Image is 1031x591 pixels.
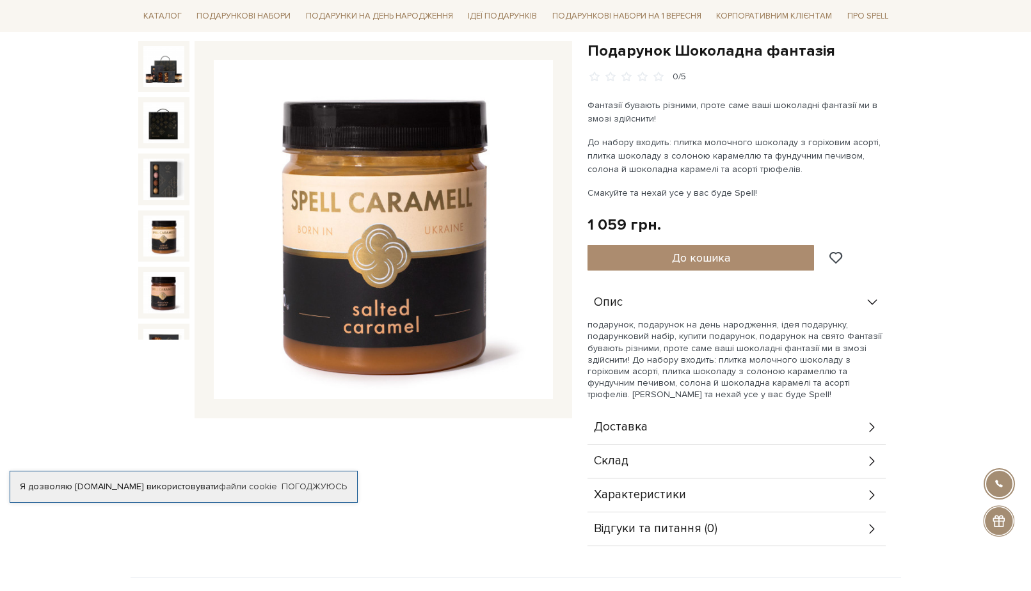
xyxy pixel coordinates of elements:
a: Про Spell [842,6,893,26]
p: Смакуйте та нехай усе у вас буде Spell! [587,186,888,200]
p: подарунок, подарунок на день народження, ідея подарунку, подарунковий набір, купити подарунок, по... [587,319,886,400]
div: 1 059 грн. [587,215,661,235]
span: Відгуки та питання (0) [594,523,717,535]
p: Фантазії бувають різними, проте саме ваші шоколадні фантазії ми в змозі здійснити! [587,98,888,125]
a: Каталог [138,6,187,26]
a: Ідеї подарунків [463,6,542,26]
button: До кошика [587,245,815,271]
div: 0/5 [673,71,686,83]
h1: Подарунок Шоколадна фантазія [587,41,893,61]
a: Подарункові набори [191,6,296,26]
img: Подарунок Шоколадна фантазія [143,329,184,370]
img: Подарунок Шоколадна фантазія [143,46,184,87]
a: файли cookie [219,481,277,492]
a: Подарунки на День народження [301,6,458,26]
span: Опис [594,297,623,308]
img: Подарунок Шоколадна фантазія [214,60,553,399]
img: Подарунок Шоколадна фантазія [143,102,184,143]
p: До набору входить: плитка молочного шоколаду з горіховим асорті, плитка шоколаду з солоною караме... [587,136,888,176]
span: Доставка [594,422,648,433]
span: До кошика [672,251,730,265]
a: Подарункові набори на 1 Вересня [547,5,707,27]
a: Корпоративним клієнтам [711,5,837,27]
span: Характеристики [594,489,686,501]
img: Подарунок Шоколадна фантазія [143,216,184,256]
div: Я дозволяю [DOMAIN_NAME] використовувати [10,481,357,492]
img: Подарунок Шоколадна фантазія [143,272,184,313]
img: Подарунок Шоколадна фантазія [143,159,184,200]
span: Склад [594,455,628,467]
a: Погоджуюсь [282,481,347,492]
